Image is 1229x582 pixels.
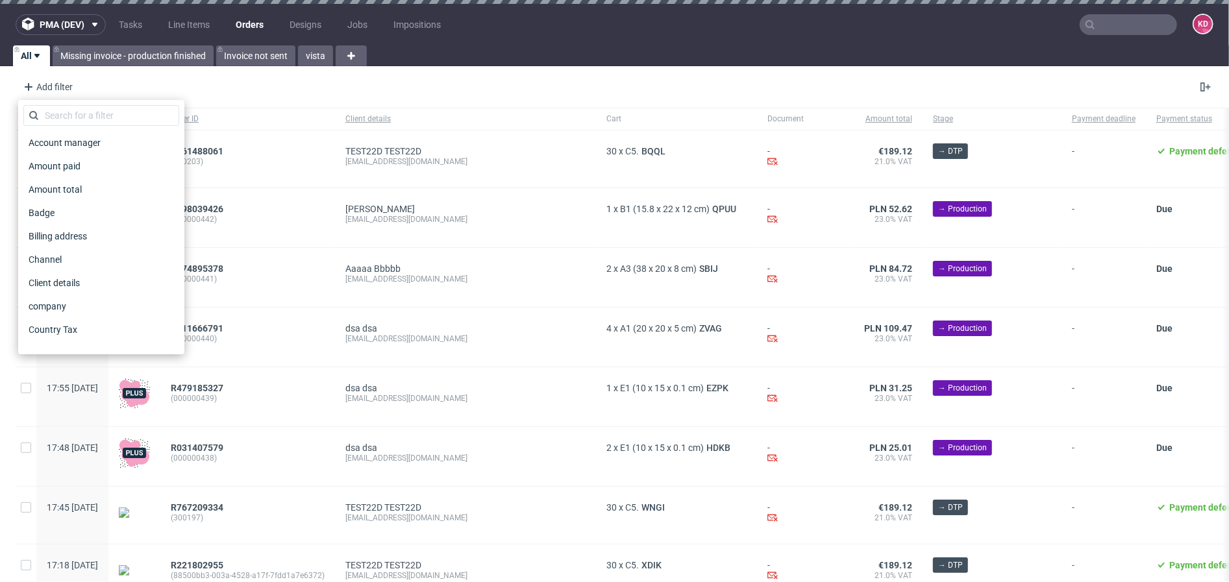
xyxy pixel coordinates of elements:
[864,323,912,333] span: PLN 109.47
[1072,323,1136,351] span: -
[160,14,217,35] a: Line Items
[864,156,912,167] span: 21.0% VAT
[869,383,912,393] span: PLN 31.25
[345,502,421,513] a: TEST22D TEST22D
[345,453,586,463] div: [EMAIL_ADDRESS][DOMAIN_NAME]
[697,323,725,333] a: ZVAG
[767,502,843,525] div: -
[119,507,150,518] img: version_two_editor_design
[171,323,226,333] a: R211666791
[119,565,150,576] img: version_two_editor_design
[23,274,85,292] span: Client details
[18,77,75,97] div: Add filter
[345,263,401,274] a: Aaaaa Bbbbb
[606,560,617,570] span: 30
[119,437,150,468] img: plus-icon.676465ae8f3a83198b3f.png
[23,321,82,339] span: Country Tax
[1156,204,1173,214] span: Due
[1072,114,1136,125] span: Payment deadline
[1072,204,1136,232] span: -
[864,570,912,581] span: 21.0% VAT
[869,263,912,274] span: PLN 84.72
[23,250,67,269] span: Channel
[345,570,586,581] div: [EMAIL_ADDRESS][DOMAIN_NAME]
[171,383,226,393] a: R479185327
[47,502,98,513] span: 17:45 [DATE]
[282,14,329,35] a: Designs
[23,204,60,222] span: Badge
[23,297,71,315] span: company
[625,146,639,156] span: C5.
[697,263,721,274] a: SBIJ
[345,383,377,393] a: dsa dsa
[620,383,704,393] span: E1 (10 x 15 x 0.1 cm)
[171,560,226,570] a: R221802955
[606,383,747,393] div: x
[938,322,987,334] span: → Production
[620,263,697,274] span: A3 (38 x 20 x 8 cm)
[1156,443,1173,453] span: Due
[47,560,98,570] span: 17:18 [DATE]
[345,204,415,214] a: [PERSON_NAME]
[345,443,377,453] a: dsa dsa
[864,453,912,463] span: 23.0% VAT
[767,263,843,286] div: -
[171,146,226,156] a: R861488061
[171,502,223,513] span: R767209334
[606,146,617,156] span: 30
[767,146,843,169] div: -
[639,146,668,156] span: BQQL
[606,502,747,513] div: x
[864,114,912,125] span: Amount total
[171,502,226,513] a: R767209334
[938,203,987,215] span: → Production
[216,45,295,66] a: Invoice not sent
[606,560,747,570] div: x
[386,14,449,35] a: Impositions
[345,513,586,523] div: [EMAIL_ADDRESS][DOMAIN_NAME]
[938,442,987,454] span: → Production
[864,274,912,284] span: 23.0% VAT
[606,146,747,156] div: x
[606,443,747,453] div: x
[171,443,223,453] span: R031407579
[47,383,98,393] span: 17:55 [DATE]
[345,146,421,156] a: TEST22D TEST22D
[704,443,733,453] a: HDKB
[1156,383,1173,393] span: Due
[171,204,223,214] span: R498039426
[1072,383,1136,411] span: -
[606,323,747,333] div: x
[864,214,912,224] span: 23.0% VAT
[171,570,325,581] span: (88500bb3-003a-4528-a17f-7fdd1a7e6372)
[625,560,639,570] span: C5.
[23,180,87,199] span: Amount total
[864,393,912,404] span: 23.0% VAT
[171,274,325,284] span: (000000441)
[767,114,843,125] span: Document
[710,204,739,214] a: QPUU
[171,323,223,333] span: R211666791
[16,14,106,35] button: pma (dev)
[345,274,586,284] div: [EMAIL_ADDRESS][DOMAIN_NAME]
[171,156,325,167] span: (300203)
[345,560,421,570] a: TEST22D TEST22D
[767,443,843,465] div: -
[13,45,50,66] a: All
[639,502,667,513] a: WNGI
[639,560,664,570] span: XDIK
[171,393,325,404] span: (000000439)
[625,502,639,513] span: C5.
[298,45,333,66] a: vista
[938,502,963,513] span: → DTP
[47,443,98,453] span: 17:48 [DATE]
[171,453,325,463] span: (000000438)
[938,145,963,157] span: → DTP
[1072,146,1136,172] span: -
[606,502,617,513] span: 30
[345,393,586,404] div: [EMAIL_ADDRESS][DOMAIN_NAME]
[53,45,214,66] a: Missing invoice - production finished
